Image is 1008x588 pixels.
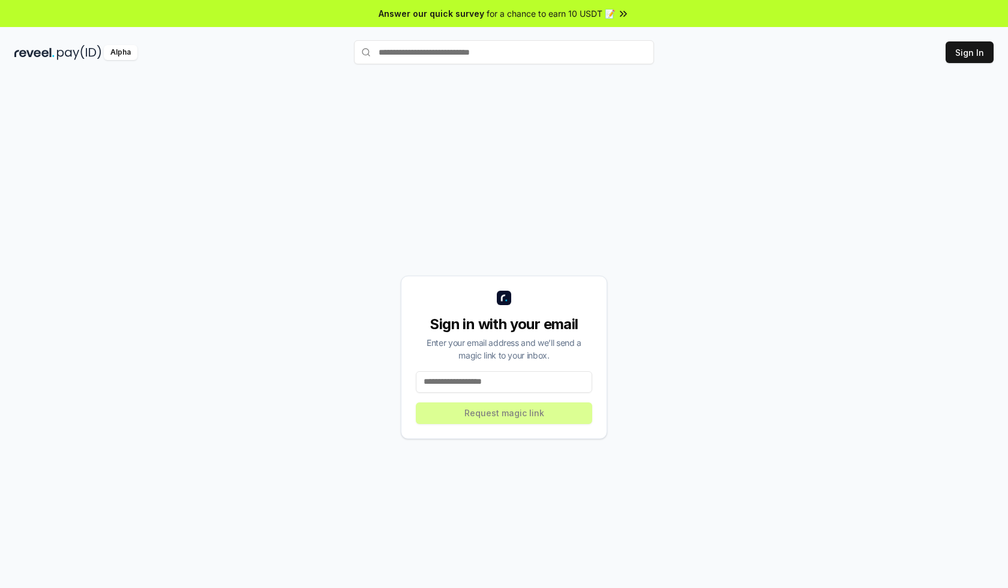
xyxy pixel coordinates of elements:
[57,45,101,60] img: pay_id
[104,45,137,60] div: Alpha
[416,315,592,334] div: Sign in with your email
[497,291,511,305] img: logo_small
[379,7,484,20] span: Answer our quick survey
[14,45,55,60] img: reveel_dark
[946,41,994,63] button: Sign In
[487,7,615,20] span: for a chance to earn 10 USDT 📝
[416,336,592,362] div: Enter your email address and we’ll send a magic link to your inbox.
